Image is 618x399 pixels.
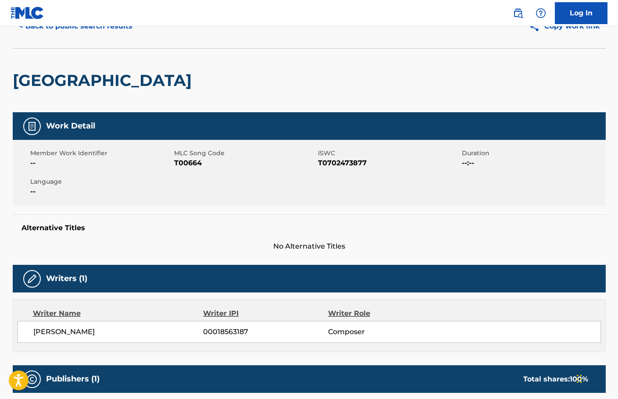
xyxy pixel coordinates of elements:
div: Writer IPI [203,308,328,319]
span: T0702473877 [318,158,460,168]
img: MLC Logo [11,7,44,19]
span: Language [30,177,172,186]
a: Log In [555,2,607,24]
h5: Work Detail [46,121,95,131]
div: Writer Name [33,308,204,319]
div: Drag [577,366,582,392]
h5: Writers (1) [46,274,87,284]
span: T00664 [174,158,316,168]
div: Writer Role [328,308,442,319]
span: Member Work Identifier [30,149,172,158]
img: search [513,8,523,18]
button: < Back to public search results [13,15,139,37]
div: Help [532,4,550,22]
div: Total shares: [523,374,588,385]
span: No Alternative Titles [13,241,606,252]
span: Composer [328,327,442,337]
span: --:-- [462,158,604,168]
h2: [GEOGRAPHIC_DATA] [13,71,196,90]
span: MLC Song Code [174,149,316,158]
span: ISWC [318,149,460,158]
img: Work Detail [27,121,37,132]
h5: Publishers (1) [46,374,100,384]
h5: Alternative Titles [21,224,597,232]
a: Public Search [509,4,527,22]
img: Copy work link [529,21,544,32]
span: Duration [462,149,604,158]
span: [PERSON_NAME] [33,327,204,337]
img: help [536,8,546,18]
span: -- [30,158,172,168]
iframe: Chat Widget [574,357,618,399]
img: Publishers [27,374,37,385]
span: 100 % [570,375,588,383]
span: -- [30,186,172,197]
img: Writers [27,274,37,284]
button: Copy work link [523,15,606,37]
span: 00018563187 [203,327,328,337]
